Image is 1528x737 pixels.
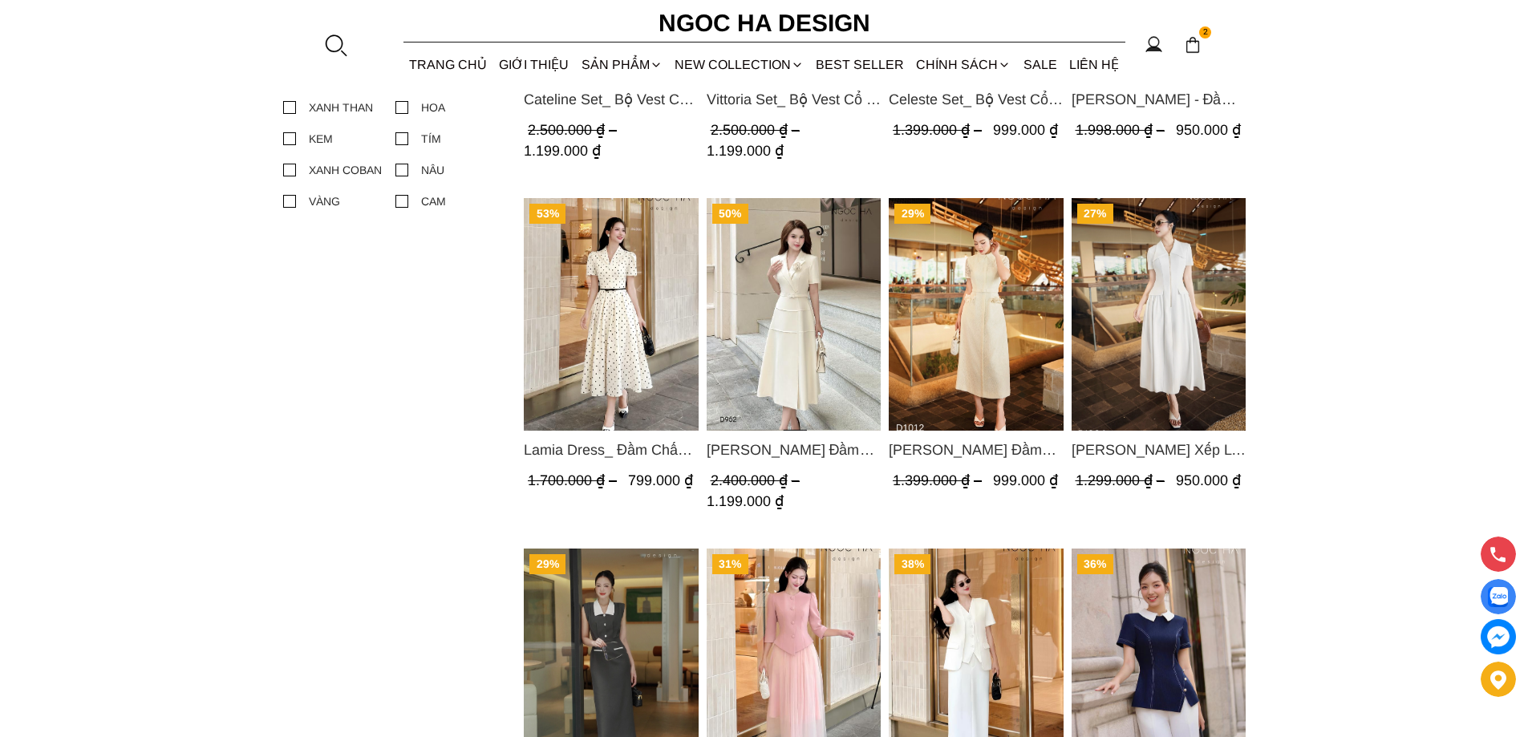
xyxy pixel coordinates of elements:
[706,198,881,431] a: Product image - Louisa Dress_ Đầm Cổ Vest Cài Hoa Tùng May Gân Nổi Kèm Đai Màu Bee D952
[706,493,783,509] span: 1.199.000 ₫
[1075,472,1168,488] span: 1.299.000 ₫
[528,122,621,138] span: 2.500.000 ₫
[1075,122,1168,138] span: 1.998.000 ₫
[1481,579,1516,614] a: Display image
[403,43,493,86] a: TRANG CHỦ
[309,99,373,116] div: XANH THAN
[706,198,881,431] img: Louisa Dress_ Đầm Cổ Vest Cài Hoa Tùng May Gân Nổi Kèm Đai Màu Bee D952
[1481,619,1516,654] a: messenger
[889,88,1064,111] a: Link to Celeste Set_ Bộ Vest Cổ Tròn Chân Váy Nhún Xòe Màu Xanh Bò BJ142
[421,130,441,148] div: TÍM
[668,43,809,86] a: NEW COLLECTION
[1175,122,1240,138] span: 950.000 ₫
[710,472,803,488] span: 2.400.000 ₫
[524,198,699,431] a: Product image - Lamia Dress_ Đầm Chấm Bi Cổ Vest Màu Kem D1003
[1184,36,1202,54] img: img-CART-ICON-ksit0nf1
[893,122,986,138] span: 1.399.000 ₫
[889,88,1064,111] span: Celeste Set_ Bộ Vest Cổ Tròn Chân Váy Nhún Xòe Màu Xanh Bò BJ142
[710,122,803,138] span: 2.500.000 ₫
[1071,198,1246,431] a: Product image - Ella Dress_Đầm Xếp Ly Xòe Khóa Đồng Màu Trắng D1006
[524,88,699,111] a: Link to Cateline Set_ Bộ Vest Cổ V Đính Cúc Nhí Chân Váy Bút Chì BJ127
[1071,439,1246,461] a: Link to Ella Dress_Đầm Xếp Ly Xòe Khóa Đồng Màu Trắng D1006
[910,43,1017,86] div: Chính sách
[810,43,910,86] a: BEST SELLER
[524,143,601,159] span: 1.199.000 ₫
[889,439,1064,461] a: Link to Catherine Dress_ Đầm Ren Đính Hoa Túi Màu Kem D1012
[644,4,885,43] a: Ngoc Ha Design
[706,143,783,159] span: 1.199.000 ₫
[889,439,1064,461] span: [PERSON_NAME] Đầm Ren Đính Hoa Túi Màu Kem D1012
[889,198,1064,431] a: Product image - Catherine Dress_ Đầm Ren Đính Hoa Túi Màu Kem D1012
[1071,88,1246,111] span: [PERSON_NAME] - Đầm Vest Dáng Xòe Kèm Đai D713
[421,99,445,116] div: HOA
[1488,587,1508,607] img: Display image
[575,43,668,86] div: SẢN PHẨM
[524,88,699,111] span: Cateline Set_ Bộ Vest Cổ V Đính Cúc Nhí Chân Váy Bút Chì BJ127
[1199,26,1212,39] span: 2
[993,472,1058,488] span: 999.000 ₫
[706,439,881,461] a: Link to Louisa Dress_ Đầm Cổ Vest Cài Hoa Tùng May Gân Nổi Kèm Đai Màu Bee D952
[528,472,621,488] span: 1.700.000 ₫
[309,130,333,148] div: KEM
[524,198,699,431] img: Lamia Dress_ Đầm Chấm Bi Cổ Vest Màu Kem D1003
[421,161,444,179] div: NÂU
[309,161,382,179] div: XANH COBAN
[893,472,986,488] span: 1.399.000 ₫
[1071,88,1246,111] a: Link to Irene Dress - Đầm Vest Dáng Xòe Kèm Đai D713
[993,122,1058,138] span: 999.000 ₫
[309,192,340,210] div: VÀNG
[1175,472,1240,488] span: 950.000 ₫
[706,88,881,111] span: Vittoria Set_ Bộ Vest Cổ V Quần Suông Kẻ Sọc BQ013
[889,198,1064,431] img: Catherine Dress_ Đầm Ren Đính Hoa Túi Màu Kem D1012
[524,439,699,461] span: Lamia Dress_ Đầm Chấm Bi Cổ Vest Màu Kem D1003
[706,88,881,111] a: Link to Vittoria Set_ Bộ Vest Cổ V Quần Suông Kẻ Sọc BQ013
[706,439,881,461] span: [PERSON_NAME] Đầm Cổ Vest Cài Hoa Tùng May Gân Nổi Kèm Đai Màu Bee D952
[1071,198,1246,431] img: Ella Dress_Đầm Xếp Ly Xòe Khóa Đồng Màu Trắng D1006
[1071,439,1246,461] span: [PERSON_NAME] Xếp Ly Xòe Khóa Đồng Màu Trắng D1006
[493,43,575,86] a: GIỚI THIỆU
[1017,43,1063,86] a: SALE
[628,472,693,488] span: 799.000 ₫
[1063,43,1125,86] a: LIÊN HỆ
[524,439,699,461] a: Link to Lamia Dress_ Đầm Chấm Bi Cổ Vest Màu Kem D1003
[421,192,446,210] div: CAM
